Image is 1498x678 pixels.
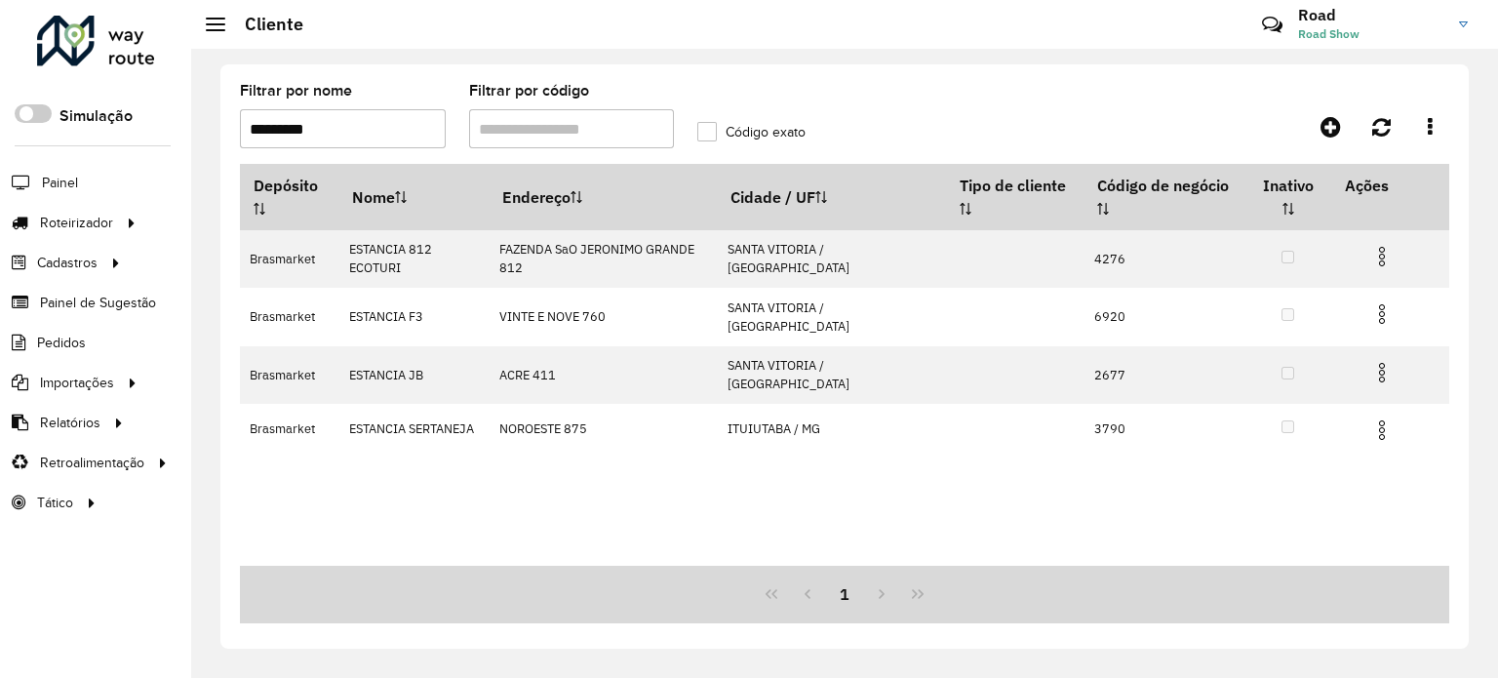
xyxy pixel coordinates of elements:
[42,173,78,193] span: Painel
[1298,25,1444,43] span: Road Show
[1084,346,1245,404] td: 2677
[489,346,717,404] td: ACRE 411
[240,79,352,102] label: Filtrar por nome
[338,230,489,288] td: ESTANCIA 812 ECOTURI
[489,165,717,230] th: Endereço
[718,346,946,404] td: SANTA VITORIA / [GEOGRAPHIC_DATA]
[1331,165,1448,206] th: Ações
[240,346,338,404] td: Brasmarket
[240,165,338,230] th: Depósito
[240,230,338,288] td: Brasmarket
[338,165,489,230] th: Nome
[40,413,100,433] span: Relatórios
[1084,404,1245,454] td: 3790
[489,404,717,454] td: NOROESTE 875
[37,493,73,513] span: Tático
[37,253,98,273] span: Cadastros
[338,404,489,454] td: ESTANCIA SERTANEJA
[1245,165,1331,230] th: Inativo
[489,230,717,288] td: FAZENDA SaO JERONIMO GRANDE 812
[718,230,946,288] td: SANTA VITORIA / [GEOGRAPHIC_DATA]
[718,288,946,345] td: SANTA VITORIA / [GEOGRAPHIC_DATA]
[469,79,589,102] label: Filtrar por código
[1298,6,1444,24] h3: Road
[40,373,114,393] span: Importações
[1029,6,1233,59] div: Críticas? Dúvidas? Elogios? Sugestões? Entre em contato conosco!
[489,288,717,345] td: VINTE E NOVE 760
[1084,230,1245,288] td: 4276
[718,165,946,230] th: Cidade / UF
[240,288,338,345] td: Brasmarket
[338,288,489,345] td: ESTANCIA F3
[40,453,144,473] span: Retroalimentação
[40,293,156,313] span: Painel de Sugestão
[946,165,1084,230] th: Tipo de cliente
[338,346,489,404] td: ESTANCIA JB
[37,333,86,353] span: Pedidos
[1251,4,1293,46] a: Contato Rápido
[826,576,863,613] button: 1
[225,14,303,35] h2: Cliente
[718,404,946,454] td: ITUIUTABA / MG
[1084,165,1245,230] th: Código de negócio
[697,122,806,142] label: Código exato
[40,213,113,233] span: Roteirizador
[59,104,133,128] label: Simulação
[240,404,338,454] td: Brasmarket
[1084,288,1245,345] td: 6920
